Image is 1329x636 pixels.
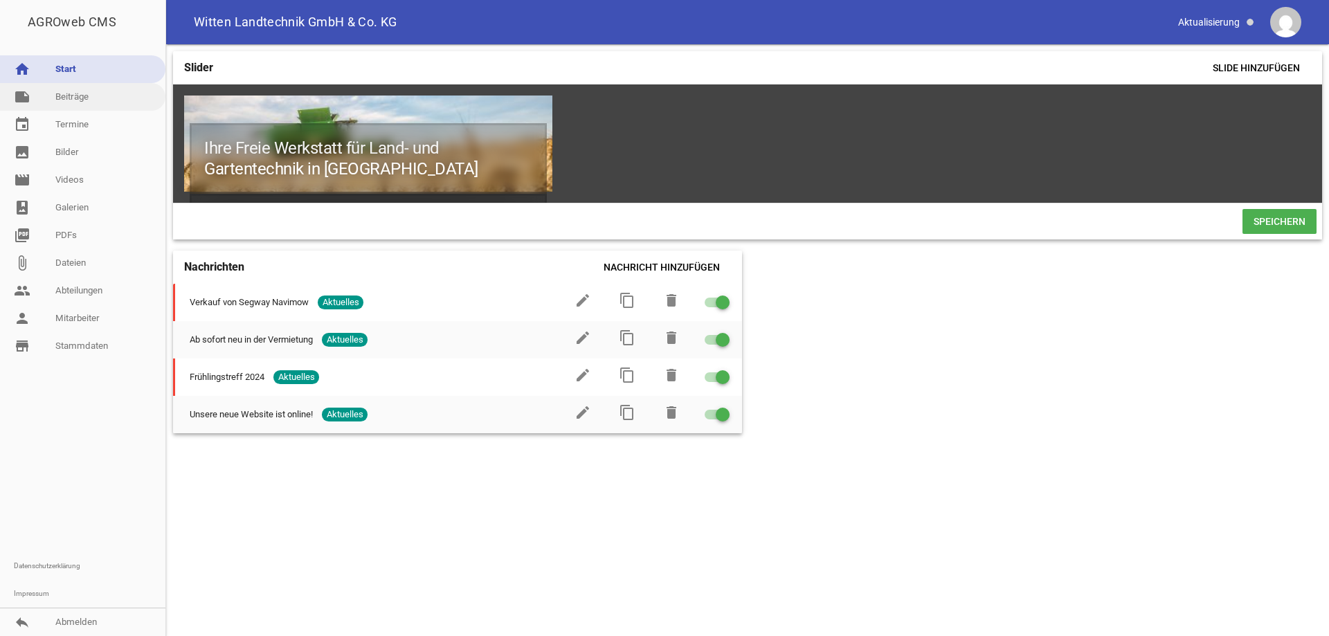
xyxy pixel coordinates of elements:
[322,408,368,421] span: Aktuelles
[190,194,547,235] h2: Flexibler und zuverlässiger Familienbetrieb seit 1852
[663,367,680,383] i: delete
[14,61,30,78] i: home
[14,199,30,216] i: photo_album
[619,404,635,421] i: content_copy
[318,296,363,309] span: Aktuelles
[14,282,30,299] i: people
[619,292,635,309] i: content_copy
[1202,55,1311,80] span: Slide hinzufügen
[14,614,30,630] i: reply
[190,296,309,309] span: Verkauf von Segway Navimow
[14,310,30,327] i: person
[575,375,591,385] a: edit
[619,367,635,383] i: content_copy
[322,333,368,347] span: Aktuelles
[663,404,680,421] i: delete
[663,292,680,309] i: delete
[190,408,313,421] span: Unsere neue Website ist online!
[190,370,264,384] span: Frühlingstreff 2024
[663,329,680,346] i: delete
[14,227,30,244] i: picture_as_pdf
[190,123,547,194] h1: Ihre Freie Werkstatt für Land- und Gartentechnik in [GEOGRAPHIC_DATA]
[619,329,635,346] i: content_copy
[575,367,591,383] i: edit
[190,333,313,347] span: Ab sofort neu in der Vermietung
[575,338,591,348] a: edit
[575,404,591,421] i: edit
[1242,209,1317,234] span: Speichern
[194,16,397,28] span: Witten Landtechnik GmbH & Co. KG
[273,370,319,384] span: Aktuelles
[593,255,731,280] span: Nachricht hinzufügen
[14,116,30,133] i: event
[14,144,30,161] i: image
[14,255,30,271] i: attach_file
[184,57,213,79] h4: Slider
[14,172,30,188] i: movie
[575,329,591,346] i: edit
[575,292,591,309] i: edit
[184,256,244,278] h4: Nachrichten
[14,338,30,354] i: store_mall_directory
[575,300,591,311] a: edit
[14,89,30,105] i: note
[575,412,591,423] a: edit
